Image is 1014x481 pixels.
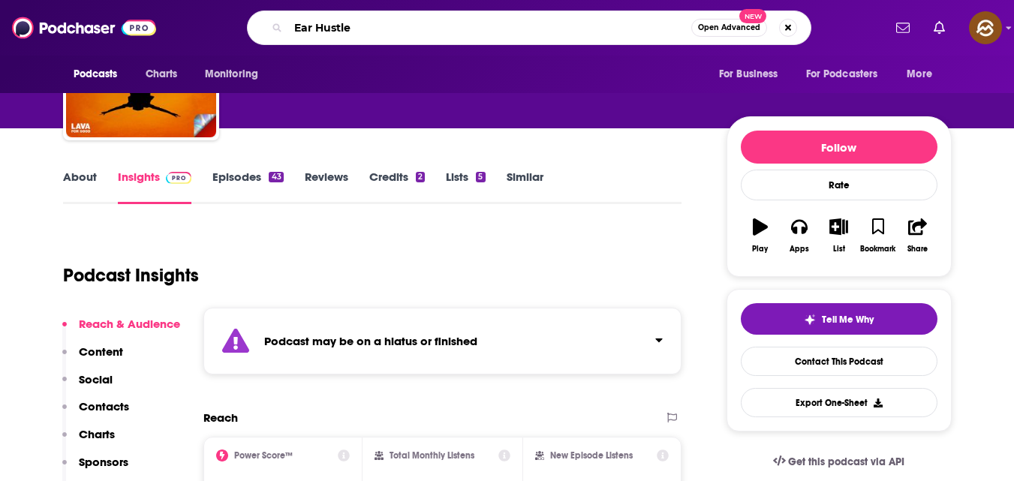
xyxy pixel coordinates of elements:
[833,245,845,254] div: List
[79,427,115,441] p: Charts
[203,410,238,425] h2: Reach
[264,334,477,348] strong: Podcast may be on a hiatus or finished
[741,388,937,417] button: Export One-Sheet
[194,60,278,89] button: open menu
[136,60,187,89] a: Charts
[476,172,485,182] div: 5
[741,209,780,263] button: Play
[305,170,348,204] a: Reviews
[203,308,682,374] section: Click to expand status details
[969,11,1002,44] button: Show profile menu
[796,60,900,89] button: open menu
[390,450,474,461] h2: Total Monthly Listens
[969,11,1002,44] img: User Profile
[896,60,951,89] button: open menu
[118,170,192,204] a: InsightsPodchaser Pro
[63,264,199,287] h1: Podcast Insights
[79,399,129,413] p: Contacts
[860,245,895,254] div: Bookmark
[907,245,928,254] div: Share
[369,170,425,204] a: Credits2
[416,172,425,182] div: 2
[907,64,932,85] span: More
[709,60,797,89] button: open menu
[698,24,760,32] span: Open Advanced
[550,450,633,461] h2: New Episode Listens
[74,64,118,85] span: Podcasts
[62,317,180,344] button: Reach & Audience
[12,14,156,42] img: Podchaser - Follow, Share and Rate Podcasts
[79,344,123,359] p: Content
[822,314,874,326] span: Tell Me Why
[741,347,937,376] a: Contact This Podcast
[741,131,937,164] button: Follow
[269,172,283,182] div: 43
[790,245,809,254] div: Apps
[63,60,137,89] button: open menu
[79,455,128,469] p: Sponsors
[890,15,916,41] a: Show notifications dropdown
[62,399,129,427] button: Contacts
[780,209,819,263] button: Apps
[719,64,778,85] span: For Business
[79,317,180,331] p: Reach & Audience
[741,303,937,335] button: tell me why sparkleTell Me Why
[146,64,178,85] span: Charts
[446,170,485,204] a: Lists5
[788,455,904,468] span: Get this podcast via API
[752,245,768,254] div: Play
[62,427,115,455] button: Charts
[62,344,123,372] button: Content
[739,9,766,23] span: New
[741,170,937,200] div: Rate
[898,209,937,263] button: Share
[205,64,258,85] span: Monitoring
[247,11,811,45] div: Search podcasts, credits, & more...
[234,450,293,461] h2: Power Score™
[819,209,858,263] button: List
[507,170,543,204] a: Similar
[79,372,113,386] p: Social
[691,19,767,37] button: Open AdvancedNew
[166,172,192,184] img: Podchaser Pro
[969,11,1002,44] span: Logged in as hey85204
[62,372,113,400] button: Social
[928,15,951,41] a: Show notifications dropdown
[63,170,97,204] a: About
[288,16,691,40] input: Search podcasts, credits, & more...
[804,314,816,326] img: tell me why sparkle
[212,170,283,204] a: Episodes43
[761,443,917,480] a: Get this podcast via API
[806,64,878,85] span: For Podcasters
[859,209,898,263] button: Bookmark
